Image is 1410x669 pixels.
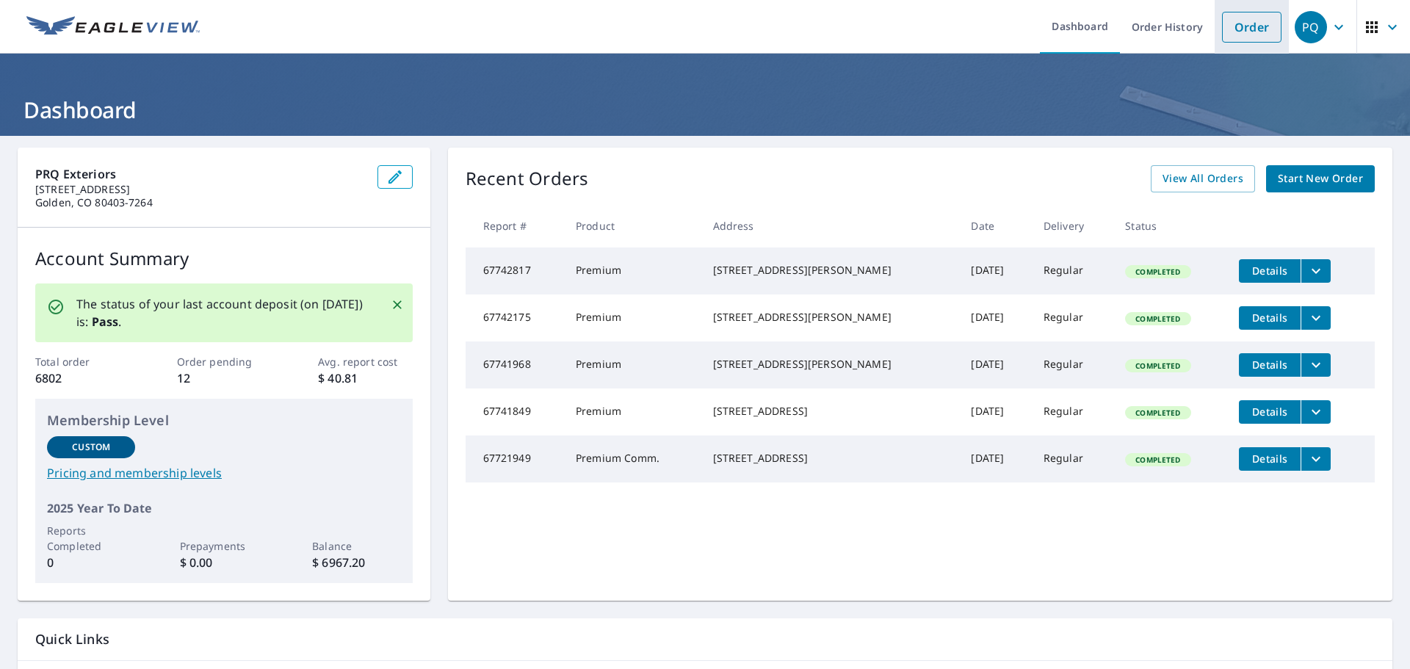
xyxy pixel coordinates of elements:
button: filesDropdownBtn-67742817 [1301,259,1331,283]
span: Completed [1127,361,1189,371]
button: filesDropdownBtn-67741849 [1301,400,1331,424]
b: Pass [92,314,119,330]
p: Custom [72,441,110,454]
button: detailsBtn-67741849 [1239,400,1301,424]
td: Regular [1032,294,1113,341]
p: $ 40.81 [318,369,412,387]
span: Completed [1127,455,1189,465]
td: Premium [564,388,701,435]
p: Account Summary [35,245,413,272]
td: 67742817 [466,247,564,294]
td: Premium [564,294,701,341]
th: Report # [466,204,564,247]
p: Total order [35,354,129,369]
a: Pricing and membership levels [47,464,401,482]
p: The status of your last account deposit (on [DATE]) is: . [76,295,373,330]
button: detailsBtn-67742175 [1239,306,1301,330]
p: Golden, CO 80403-7264 [35,196,366,209]
th: Status [1113,204,1227,247]
h1: Dashboard [18,95,1392,125]
td: [DATE] [959,294,1031,341]
p: Membership Level [47,411,401,430]
span: Completed [1127,408,1189,418]
td: Premium [564,341,701,388]
p: Avg. report cost [318,354,412,369]
button: filesDropdownBtn-67741968 [1301,353,1331,377]
p: 12 [177,369,271,387]
button: detailsBtn-67742817 [1239,259,1301,283]
span: View All Orders [1163,170,1243,188]
button: detailsBtn-67721949 [1239,447,1301,471]
div: [STREET_ADDRESS] [713,404,948,419]
button: Close [388,295,407,314]
span: Details [1248,358,1292,372]
td: [DATE] [959,388,1031,435]
td: Regular [1032,341,1113,388]
td: Premium [564,247,701,294]
td: [DATE] [959,247,1031,294]
div: [STREET_ADDRESS][PERSON_NAME] [713,310,948,325]
td: Regular [1032,388,1113,435]
p: Quick Links [35,630,1375,648]
td: Regular [1032,435,1113,482]
span: Start New Order [1278,170,1363,188]
th: Product [564,204,701,247]
th: Delivery [1032,204,1113,247]
td: Premium Comm. [564,435,701,482]
a: View All Orders [1151,165,1255,192]
p: Reports Completed [47,523,135,554]
span: Details [1248,405,1292,419]
a: Order [1222,12,1281,43]
p: 0 [47,554,135,571]
button: filesDropdownBtn-67742175 [1301,306,1331,330]
button: filesDropdownBtn-67721949 [1301,447,1331,471]
span: Details [1248,311,1292,325]
div: [STREET_ADDRESS] [713,451,948,466]
span: Completed [1127,267,1189,277]
p: 6802 [35,369,129,387]
button: detailsBtn-67741968 [1239,353,1301,377]
p: PRQ Exteriors [35,165,366,183]
div: [STREET_ADDRESS][PERSON_NAME] [713,357,948,372]
span: Details [1248,452,1292,466]
td: Regular [1032,247,1113,294]
p: 2025 Year To Date [47,499,401,517]
span: Completed [1127,314,1189,324]
td: 67741849 [466,388,564,435]
div: PQ [1295,11,1327,43]
td: [DATE] [959,435,1031,482]
th: Date [959,204,1031,247]
p: Recent Orders [466,165,589,192]
td: 67741968 [466,341,564,388]
p: Prepayments [180,538,268,554]
div: [STREET_ADDRESS][PERSON_NAME] [713,263,948,278]
span: Details [1248,264,1292,278]
td: 67721949 [466,435,564,482]
td: 67742175 [466,294,564,341]
p: [STREET_ADDRESS] [35,183,366,196]
p: $ 6967.20 [312,554,400,571]
p: Order pending [177,354,271,369]
img: EV Logo [26,16,200,38]
td: [DATE] [959,341,1031,388]
a: Start New Order [1266,165,1375,192]
p: $ 0.00 [180,554,268,571]
p: Balance [312,538,400,554]
th: Address [701,204,960,247]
